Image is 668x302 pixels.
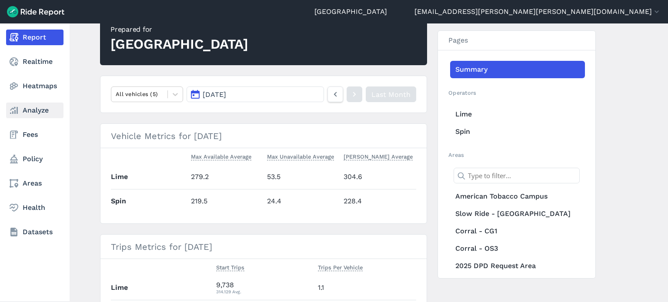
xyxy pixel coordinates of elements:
[6,200,63,216] a: Health
[7,6,64,17] img: Ride Report
[450,106,585,123] a: Lime
[267,152,334,160] span: Max Unavailable Average
[366,86,416,102] a: Last Month
[6,151,63,167] a: Policy
[100,235,427,259] h3: Trips Metrics for [DATE]
[450,222,585,240] a: Corral - CG1
[216,280,311,295] div: 9,738
[6,103,63,118] a: Analyze
[216,262,244,273] button: Start Trips
[450,275,585,299] a: [GEOGRAPHIC_DATA]: [GEOGRAPHIC_DATA]
[111,276,213,300] th: Lime
[344,152,413,160] span: [PERSON_NAME] Average
[264,165,340,189] td: 53.5
[264,189,340,213] td: 24.4
[450,123,585,140] a: Spin
[450,240,585,257] a: Corral - OS3
[100,124,427,148] h3: Vehicle Metrics for [DATE]
[6,224,63,240] a: Datasets
[314,7,387,17] a: [GEOGRAPHIC_DATA]
[314,276,416,300] td: 1.1
[110,35,248,54] div: [GEOGRAPHIC_DATA]
[6,30,63,45] a: Report
[6,176,63,191] a: Areas
[448,151,585,159] h2: Areas
[454,168,580,183] input: Type to filter...
[203,90,226,99] span: [DATE]
[414,7,661,17] button: [EMAIL_ADDRESS][PERSON_NAME][PERSON_NAME][DOMAIN_NAME]
[450,188,585,205] a: American Tobacco Campus
[340,189,417,213] td: 228.4
[187,189,264,213] td: 219.5
[111,165,187,189] th: Lime
[6,127,63,143] a: Fees
[110,24,248,35] div: Prepared for
[318,262,363,271] span: Trips Per Vehicle
[450,61,585,78] a: Summary
[216,288,311,295] div: 314.129 Avg.
[438,31,595,50] h3: Pages
[216,262,244,271] span: Start Trips
[6,78,63,94] a: Heatmaps
[191,152,251,162] button: Max Available Average
[6,54,63,70] a: Realtime
[191,152,251,160] span: Max Available Average
[450,205,585,222] a: Slow Ride - [GEOGRAPHIC_DATA]
[318,262,363,273] button: Trips Per Vehicle
[450,257,585,275] a: 2025 DPD Request Area
[344,152,413,162] button: [PERSON_NAME] Average
[187,165,264,189] td: 279.2
[448,89,585,97] h2: Operators
[187,86,324,102] button: [DATE]
[111,189,187,213] th: Spin
[340,165,417,189] td: 304.6
[267,152,334,162] button: Max Unavailable Average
